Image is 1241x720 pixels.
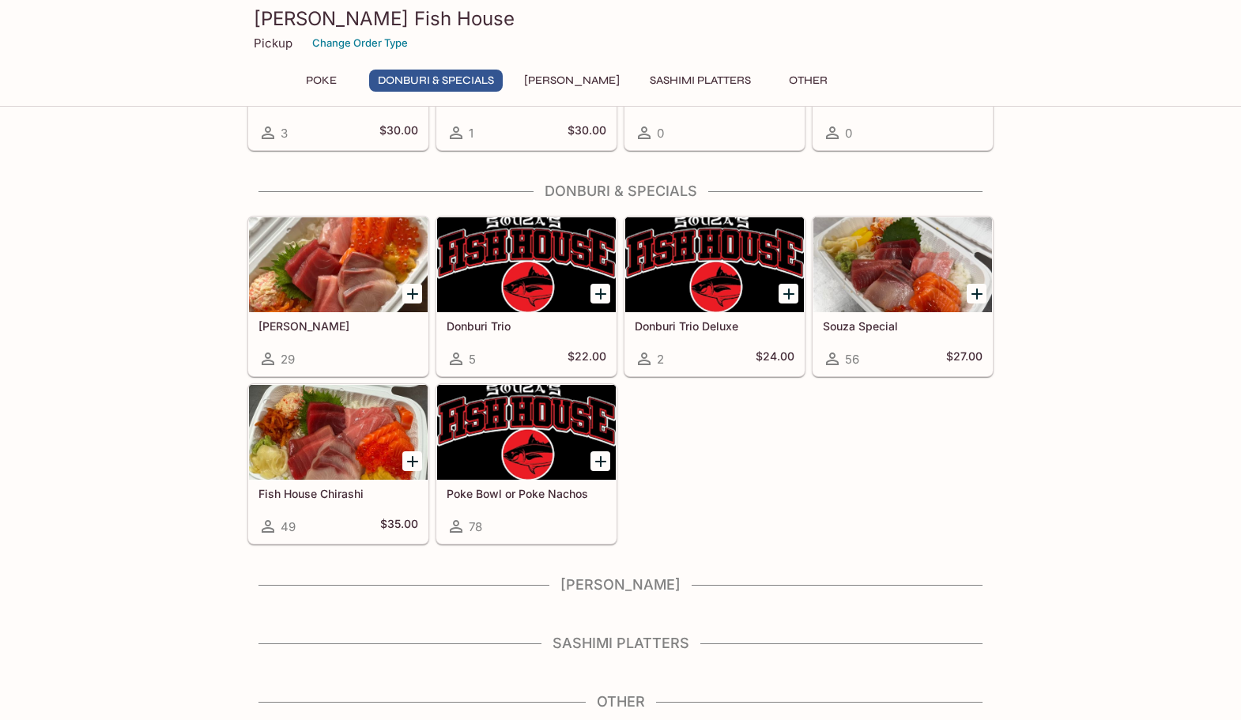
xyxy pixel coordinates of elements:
button: Add Fish House Chirashi [402,451,422,471]
div: Souza Special [813,217,992,312]
div: Donburi Trio Deluxe [625,217,804,312]
button: Add Poke Bowl or Poke Nachos [590,451,610,471]
button: Poke [285,70,356,92]
button: [PERSON_NAME] [515,70,628,92]
span: 56 [845,352,859,367]
button: Add Donburi Trio Deluxe [779,284,798,303]
p: Pickup [254,36,292,51]
div: Sashimi Donburis [249,217,428,312]
h4: Other [247,693,994,711]
span: 0 [657,126,664,141]
span: 3 [281,126,288,141]
h5: $27.00 [946,349,983,368]
a: Donburi Trio5$22.00 [436,217,617,376]
button: Change Order Type [305,31,415,55]
button: Donburi & Specials [369,70,503,92]
h5: $22.00 [568,349,606,368]
button: Add Souza Special [967,284,986,303]
h5: $35.00 [380,517,418,536]
div: Poke Bowl or Poke Nachos [437,385,616,480]
h5: Donburi Trio [447,319,606,333]
h5: $30.00 [379,123,418,142]
h5: [PERSON_NAME] [258,319,418,333]
h5: Fish House Chirashi [258,487,418,500]
h5: $30.00 [568,123,606,142]
h4: [PERSON_NAME] [247,576,994,594]
span: 29 [281,352,295,367]
a: [PERSON_NAME]29 [248,217,428,376]
button: Sashimi Platters [641,70,760,92]
span: 78 [469,519,482,534]
span: 5 [469,352,476,367]
a: Poke Bowl or Poke Nachos78 [436,384,617,544]
button: Add Donburi Trio [590,284,610,303]
span: 1 [469,126,473,141]
h4: Donburi & Specials [247,183,994,200]
span: 2 [657,352,664,367]
h5: Poke Bowl or Poke Nachos [447,487,606,500]
a: Donburi Trio Deluxe2$24.00 [624,217,805,376]
span: 0 [845,126,852,141]
span: 49 [281,519,296,534]
a: Fish House Chirashi49$35.00 [248,384,428,544]
a: Souza Special56$27.00 [813,217,993,376]
div: Fish House Chirashi [249,385,428,480]
button: Add Sashimi Donburis [402,284,422,303]
h5: Donburi Trio Deluxe [635,319,794,333]
h4: Sashimi Platters [247,635,994,652]
h5: Souza Special [823,319,983,333]
h3: [PERSON_NAME] Fish House [254,6,987,31]
div: Donburi Trio [437,217,616,312]
button: Other [772,70,843,92]
h5: $24.00 [756,349,794,368]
